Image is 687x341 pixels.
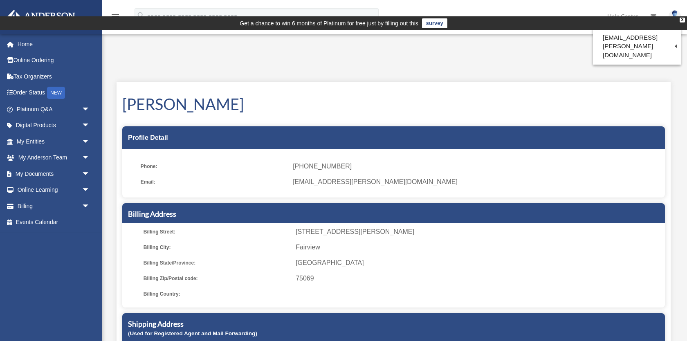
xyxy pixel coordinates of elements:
[6,117,102,134] a: Digital Productsarrow_drop_down
[144,273,290,284] span: Billing Zip/Postal code:
[293,161,659,172] span: [PHONE_NUMBER]
[137,11,146,20] i: search
[128,330,257,337] small: (Used for Registered Agent and Mail Forwarding)
[296,242,662,253] span: Fairview
[296,273,662,284] span: 75069
[6,133,102,150] a: My Entitiesarrow_drop_down
[6,52,102,69] a: Online Ordering
[6,68,102,85] a: Tax Organizers
[82,150,98,166] span: arrow_drop_down
[144,288,290,300] span: Billing Country:
[6,198,102,214] a: Billingarrow_drop_down
[122,126,665,149] div: Profile Detail
[144,226,290,238] span: Billing Street:
[6,101,102,117] a: Platinum Q&Aarrow_drop_down
[6,85,102,101] a: Order StatusNEW
[6,36,102,52] a: Home
[669,10,681,22] img: User Pic
[82,117,98,134] span: arrow_drop_down
[47,87,65,99] div: NEW
[296,257,662,269] span: [GEOGRAPHIC_DATA]
[82,101,98,118] span: arrow_drop_down
[593,30,681,63] a: [EMAIL_ADDRESS][PERSON_NAME][DOMAIN_NAME]
[144,242,290,253] span: Billing City:
[122,93,665,115] h1: [PERSON_NAME]
[422,18,447,28] a: survey
[680,18,685,22] div: close
[82,198,98,215] span: arrow_drop_down
[128,319,659,329] h5: Shipping Address
[110,11,120,21] i: menu
[4,10,78,26] img: Anderson Advisors Platinum Portal
[82,166,98,182] span: arrow_drop_down
[293,176,659,188] span: [EMAIL_ADDRESS][PERSON_NAME][DOMAIN_NAME]
[110,14,120,21] a: menu
[82,182,98,199] span: arrow_drop_down
[6,214,102,231] a: Events Calendar
[296,226,662,238] span: [STREET_ADDRESS][PERSON_NAME]
[128,209,659,219] h5: Billing Address
[144,257,290,269] span: Billing State/Province:
[6,166,102,182] a: My Documentsarrow_drop_down
[141,161,287,172] span: Phone:
[6,182,102,198] a: Online Learningarrow_drop_down
[82,133,98,150] span: arrow_drop_down
[141,176,287,188] span: Email:
[6,150,102,166] a: My Anderson Teamarrow_drop_down
[240,18,418,28] div: Get a chance to win 6 months of Platinum for free just by filling out this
